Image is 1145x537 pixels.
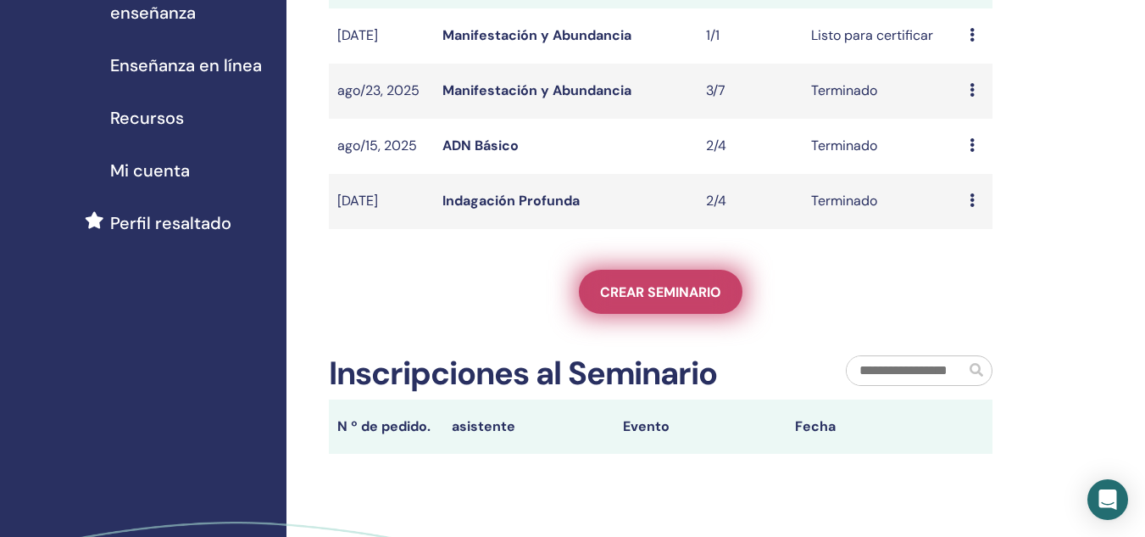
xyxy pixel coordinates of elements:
[698,119,803,174] td: 2/4
[698,8,803,64] td: 1/1
[110,105,184,131] span: Recursos
[803,174,960,229] td: Terminado
[698,64,803,119] td: 3/7
[786,400,959,454] th: Fecha
[442,26,631,44] a: Manifestación y Abundancia
[329,174,434,229] td: [DATE]
[110,158,190,183] span: Mi cuenta
[110,53,262,78] span: Enseñanza en línea
[803,64,960,119] td: Terminado
[614,400,786,454] th: Evento
[110,210,231,236] span: Perfil resaltado
[579,270,742,314] a: Crear seminario
[329,64,434,119] td: ago/23, 2025
[600,283,721,301] span: Crear seminario
[443,400,615,454] th: asistente
[442,137,519,154] a: ADN Básico
[329,355,718,394] h2: Inscripciones al Seminario
[803,8,960,64] td: Listo para certificar
[442,81,631,99] a: Manifestación y Abundancia
[698,174,803,229] td: 2/4
[442,192,580,210] a: Indagación Profunda
[803,119,960,174] td: Terminado
[329,8,434,64] td: [DATE]
[1087,479,1128,520] div: Open Intercom Messenger
[329,400,443,454] th: N º de pedido.
[329,119,434,174] td: ago/15, 2025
